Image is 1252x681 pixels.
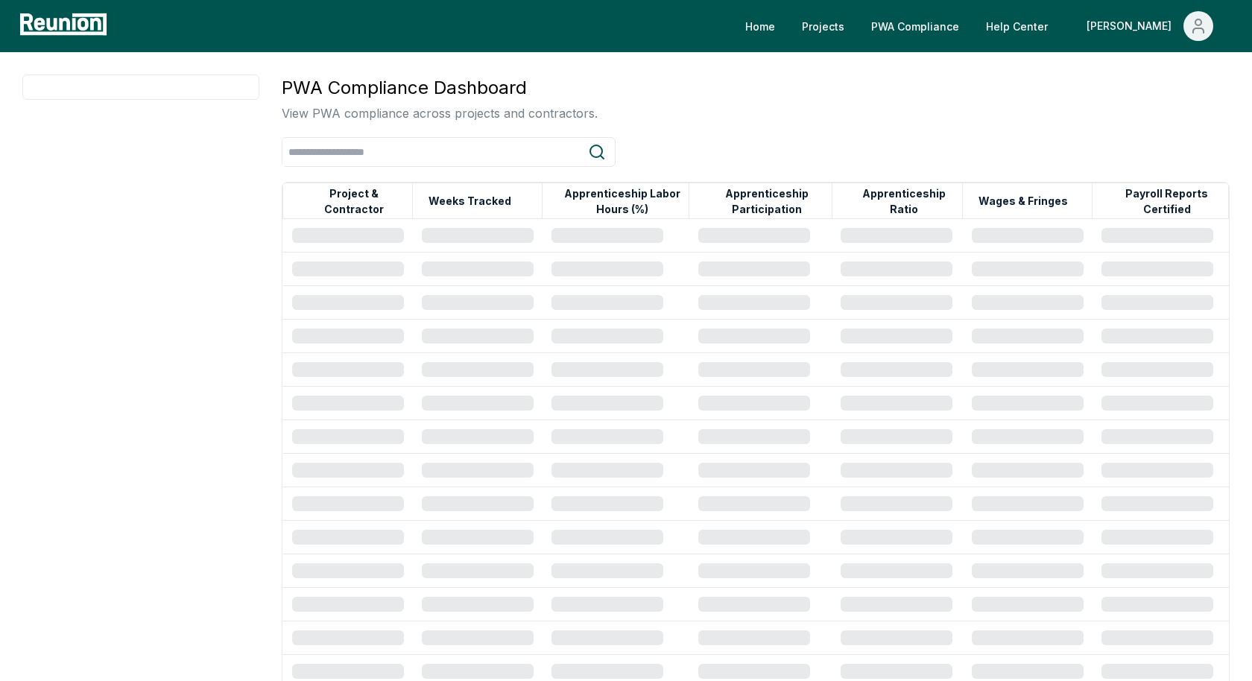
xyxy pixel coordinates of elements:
button: Apprenticeship Ratio [845,186,962,216]
div: [PERSON_NAME] [1087,11,1177,41]
p: View PWA compliance across projects and contractors. [282,104,598,122]
button: Apprenticeship Participation [702,186,831,216]
a: PWA Compliance [859,11,971,41]
button: Wages & Fringes [976,186,1071,216]
button: Project & Contractor [296,186,412,216]
button: Payroll Reports Certified [1105,186,1228,216]
button: [PERSON_NAME] [1075,11,1225,41]
a: Home [733,11,787,41]
nav: Main [733,11,1237,41]
a: Help Center [974,11,1060,41]
button: Weeks Tracked [426,186,514,216]
button: Apprenticeship Labor Hours (%) [555,186,689,216]
h3: PWA Compliance Dashboard [282,75,598,101]
a: Projects [790,11,856,41]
